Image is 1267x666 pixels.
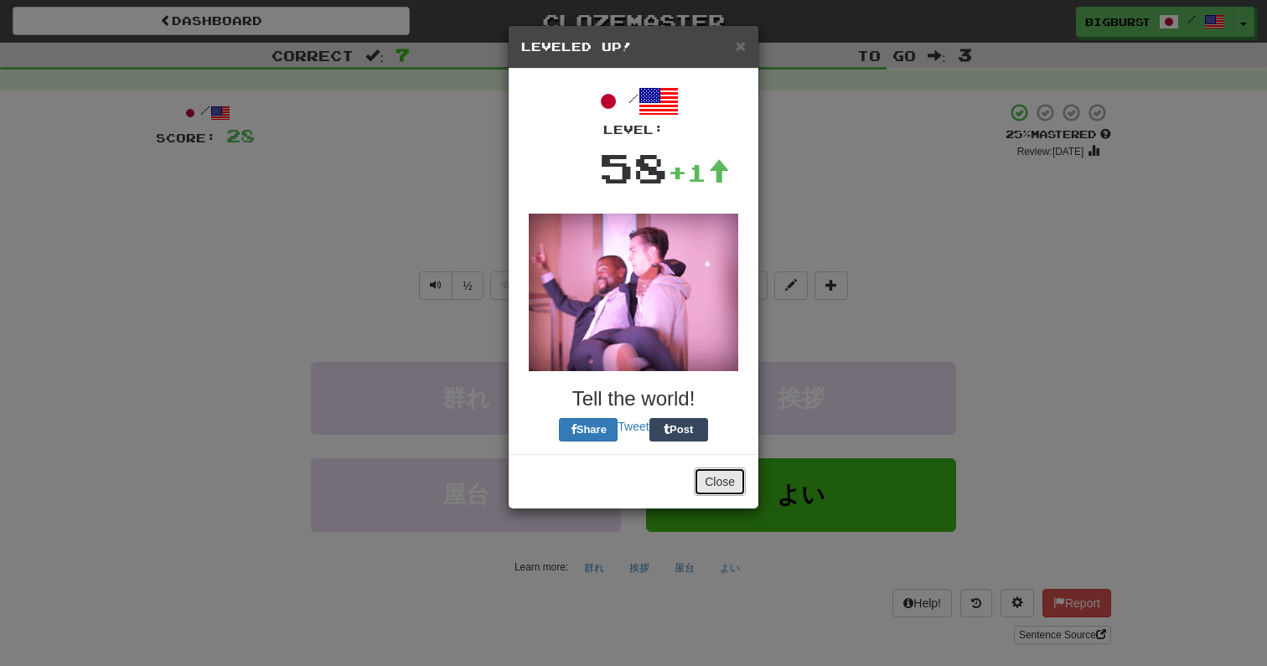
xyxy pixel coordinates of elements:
[736,37,746,54] button: Close
[694,467,746,496] button: Close
[599,138,668,197] div: 58
[521,121,746,138] div: Level:
[521,388,746,410] h3: Tell the world!
[618,420,649,433] a: Tweet
[521,39,746,55] h5: Leveled Up!
[559,418,618,441] button: Share
[649,418,708,441] button: Post
[529,214,738,371] img: spinning-7b6715965d7e0220b69722fa66aa21efa1181b58e7b7375ebe2c5b603073e17d.gif
[521,81,746,138] div: /
[736,36,746,55] span: ×
[668,156,730,189] div: +1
